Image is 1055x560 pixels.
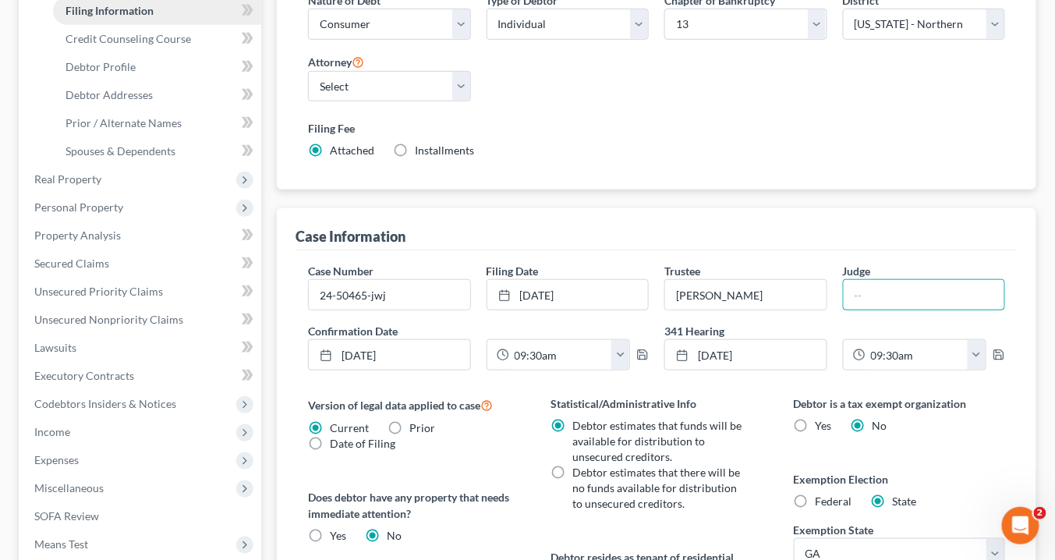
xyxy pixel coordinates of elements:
span: SOFA Review [34,509,99,523]
a: Spouses & Dependents [53,137,261,165]
span: Lawsuits [34,341,76,354]
iframe: Intercom live chat [1002,507,1039,544]
label: Judge [843,263,871,279]
span: Debtor estimates that there will be no funds available for distribution to unsecured creditors. [572,466,740,510]
a: Debtor Profile [53,53,261,81]
a: [DATE] [665,340,826,370]
span: Secured Claims [34,257,109,270]
span: Income [34,425,70,438]
span: Property Analysis [34,229,121,242]
a: Unsecured Nonpriority Claims [22,306,261,334]
span: Installments [415,144,474,157]
label: Does debtor have any property that needs immediate attention? [308,489,519,522]
span: Attached [330,144,374,157]
label: Exemption State [794,522,874,538]
span: Miscellaneous [34,481,104,494]
span: Spouses & Dependents [65,144,175,158]
span: Codebtors Insiders & Notices [34,397,176,410]
span: Personal Property [34,200,123,214]
span: Yes [330,529,346,542]
span: Prior [409,421,435,434]
label: Statistical/Administrative Info [551,395,762,412]
a: Unsecured Priority Claims [22,278,261,306]
span: Real Property [34,172,101,186]
span: 2 [1034,507,1046,519]
span: Date of Filing [330,437,395,450]
a: [DATE] [487,280,648,310]
span: Yes [816,419,832,432]
span: State [893,494,917,508]
input: -- [665,280,826,310]
a: Prior / Alternate Names [53,109,261,137]
label: Debtor is a tax exempt organization [794,395,1005,412]
input: -- : -- [509,340,612,370]
input: -- : -- [866,340,968,370]
label: 341 Hearing [657,323,1013,339]
span: Current [330,421,369,434]
a: Executory Contracts [22,362,261,390]
div: Case Information [296,227,405,246]
span: Unsecured Nonpriority Claims [34,313,183,326]
span: Debtor Addresses [65,88,153,101]
input: -- [844,280,1004,310]
label: Filing Date [487,263,539,279]
span: Federal [816,494,852,508]
span: Executory Contracts [34,369,134,382]
label: Case Number [308,263,373,279]
label: Attorney [308,52,364,71]
label: Trustee [664,263,700,279]
span: Debtor Profile [65,60,136,73]
span: Debtor estimates that funds will be available for distribution to unsecured creditors. [572,419,742,463]
span: No [387,529,402,542]
label: Version of legal data applied to case [308,395,519,414]
span: Prior / Alternate Names [65,116,182,129]
span: Means Test [34,537,88,551]
span: Unsecured Priority Claims [34,285,163,298]
span: No [873,419,887,432]
a: SOFA Review [22,502,261,530]
label: Confirmation Date [300,323,657,339]
a: Secured Claims [22,250,261,278]
span: Expenses [34,453,79,466]
a: Lawsuits [22,334,261,362]
span: Credit Counseling Course [65,32,191,45]
a: Debtor Addresses [53,81,261,109]
label: Exemption Election [794,471,1005,487]
input: Enter case number... [309,280,469,310]
a: Credit Counseling Course [53,25,261,53]
label: Filing Fee [308,120,1005,136]
a: [DATE] [309,340,469,370]
a: Property Analysis [22,222,261,250]
span: Filing Information [65,4,154,17]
